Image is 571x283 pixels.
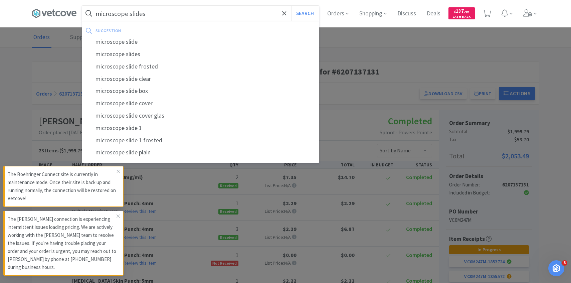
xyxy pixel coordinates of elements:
div: microscope slide 1 [82,122,319,134]
div: microscope slide [82,36,319,48]
a: Deals [424,11,443,17]
span: 137 [454,8,469,14]
iframe: Intercom live chat [548,260,564,276]
span: Cash Back [452,15,471,19]
div: microscope slide clear [82,73,319,85]
button: Search [291,6,319,21]
input: Search by item, sku, manufacturer, ingredient, size... [82,6,319,21]
p: The [PERSON_NAME] connection is experiencing intermittent issues loading pricing. We are actively... [8,215,117,271]
div: microscope slides [82,48,319,60]
div: suggestion [96,25,218,36]
span: 3 [562,260,567,266]
a: Discuss [395,11,419,17]
a: $137.40Cash Back [448,4,475,22]
div: microscope slide cover glas [82,110,319,122]
div: microscope slide plain [82,146,319,159]
span: $ [454,9,456,14]
div: microscope slide 1 frosted [82,134,319,147]
div: microscope slide cover [82,97,319,110]
div: microscope slide box [82,85,319,97]
div: microscope slide frosted [82,60,319,73]
p: The Boehringer Connect site is currently in maintenance mode. Once their site is back up and runn... [8,170,117,202]
span: . 40 [464,9,469,14]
